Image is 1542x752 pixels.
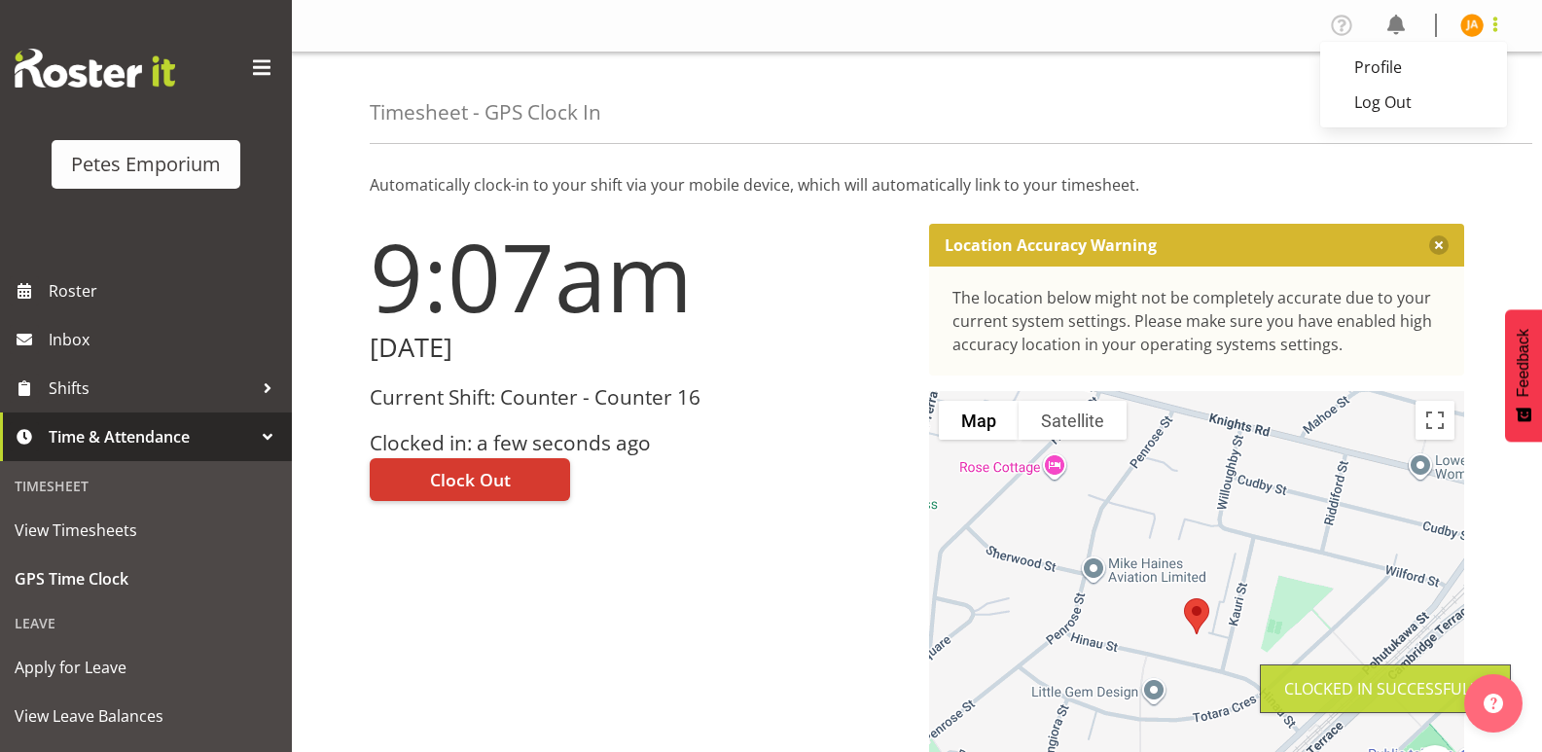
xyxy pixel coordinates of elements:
[370,432,906,454] h3: Clocked in: a few seconds ago
[370,333,906,363] h2: [DATE]
[370,101,601,124] h4: Timesheet - GPS Clock In
[370,458,570,501] button: Clock Out
[370,386,906,409] h3: Current Shift: Counter - Counter 16
[5,506,287,555] a: View Timesheets
[5,555,287,603] a: GPS Time Clock
[15,653,277,682] span: Apply for Leave
[5,466,287,506] div: Timesheet
[15,564,277,593] span: GPS Time Clock
[71,150,221,179] div: Petes Emporium
[5,603,287,643] div: Leave
[1515,329,1532,397] span: Feedback
[1505,309,1542,442] button: Feedback - Show survey
[1484,694,1503,713] img: help-xxl-2.png
[1284,677,1487,700] div: Clocked in Successfully
[5,643,287,692] a: Apply for Leave
[15,701,277,731] span: View Leave Balances
[15,516,277,545] span: View Timesheets
[5,692,287,740] a: View Leave Balances
[15,49,175,88] img: Rosterit website logo
[1019,401,1127,440] button: Show satellite imagery
[952,286,1442,356] div: The location below might not be completely accurate due to your current system settings. Please m...
[1320,85,1507,120] a: Log Out
[370,173,1464,197] p: Automatically clock-in to your shift via your mobile device, which will automatically link to you...
[370,224,906,329] h1: 9:07am
[49,422,253,451] span: Time & Attendance
[939,401,1019,440] button: Show street map
[1416,401,1454,440] button: Toggle fullscreen view
[430,467,511,492] span: Clock Out
[1429,235,1449,255] button: Close message
[1460,14,1484,37] img: jeseryl-armstrong10788.jpg
[49,374,253,403] span: Shifts
[49,325,282,354] span: Inbox
[49,276,282,305] span: Roster
[945,235,1157,255] p: Location Accuracy Warning
[1320,50,1507,85] a: Profile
